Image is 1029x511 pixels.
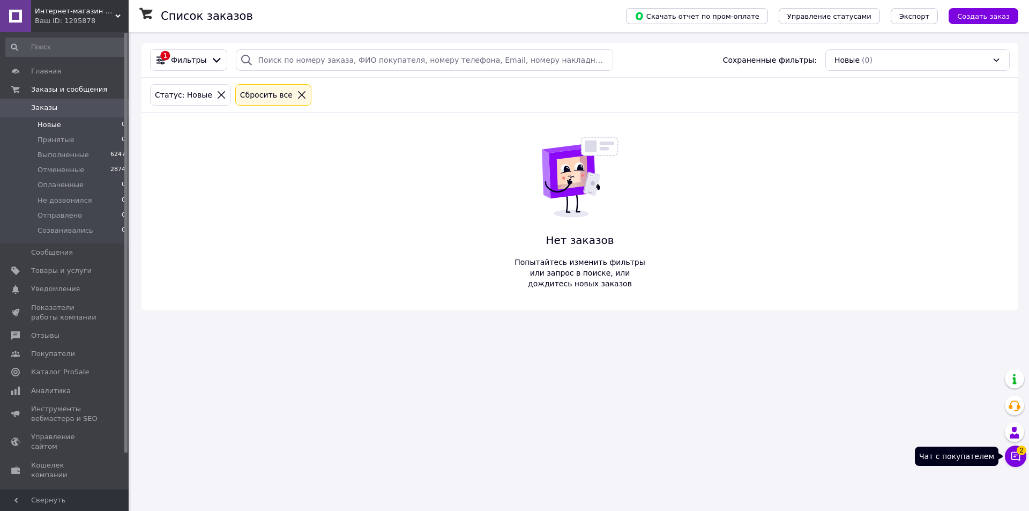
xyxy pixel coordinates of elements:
span: 0 [122,120,125,130]
div: Ваш ID: 1295878 [35,16,129,26]
span: 0 [122,135,125,145]
div: Сбросить все [238,89,295,101]
button: Скачать отчет по пром-оплате [626,8,768,24]
span: Заказы и сообщения [31,85,107,94]
span: Сохраненные фильтры: [723,55,817,65]
span: Отмененные [38,165,84,175]
span: Кошелек компании [31,461,99,480]
span: 2874 [110,165,125,175]
span: (0) [862,56,873,64]
span: Отправлено [38,211,82,220]
span: Оплаченные [38,180,84,190]
span: Маркет [31,488,58,498]
span: Каталог ProSale [31,367,89,377]
span: 0 [122,196,125,205]
span: Отзывы [31,331,59,340]
span: Инструменты вебмастера и SEO [31,404,99,424]
span: Новые [38,120,61,130]
span: Показатели работы компании [31,303,99,322]
button: Создать заказ [949,8,1018,24]
span: Интернет-магазин Веселые медведи [35,6,115,16]
span: Покупатели [31,349,75,359]
h1: Список заказов [161,10,253,23]
input: Поиск по номеру заказа, ФИО покупателя, номеру телефона, Email, номеру накладной [236,49,613,71]
span: Не дозвонился [38,196,92,205]
span: 0 [122,226,125,235]
button: Чат с покупателем2 [1005,446,1026,467]
span: 0 [122,211,125,220]
span: Новые [834,55,860,65]
span: Товары и услуги [31,266,92,276]
button: Экспорт [891,8,938,24]
span: 6247 [110,150,125,160]
span: Созванивались [38,226,93,235]
span: Создать заказ [957,12,1010,20]
span: Принятые [38,135,74,145]
span: Скачать отчет по пром-оплате [635,11,759,21]
span: Выполненные [38,150,89,160]
div: Статус: Новые [153,89,214,101]
span: Попытайтесь изменить фильтры или запрос в поиске, или дождитесь новых заказов [509,257,651,289]
span: Экспорт [899,12,929,20]
span: Заказы [31,103,57,113]
span: Управление сайтом [31,432,99,451]
span: Фильтры [171,55,206,65]
span: Аналитика [31,386,71,396]
span: Уведомления [31,284,80,294]
span: Главная [31,66,61,76]
span: Сообщения [31,248,73,257]
span: Нет заказов [509,233,651,248]
span: Управление статусами [787,12,871,20]
span: 2 [1017,446,1026,455]
span: 0 [122,180,125,190]
a: Создать заказ [938,11,1018,20]
div: Чат с покупателем [915,447,998,466]
input: Поиск [5,38,126,57]
button: Управление статусами [779,8,880,24]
